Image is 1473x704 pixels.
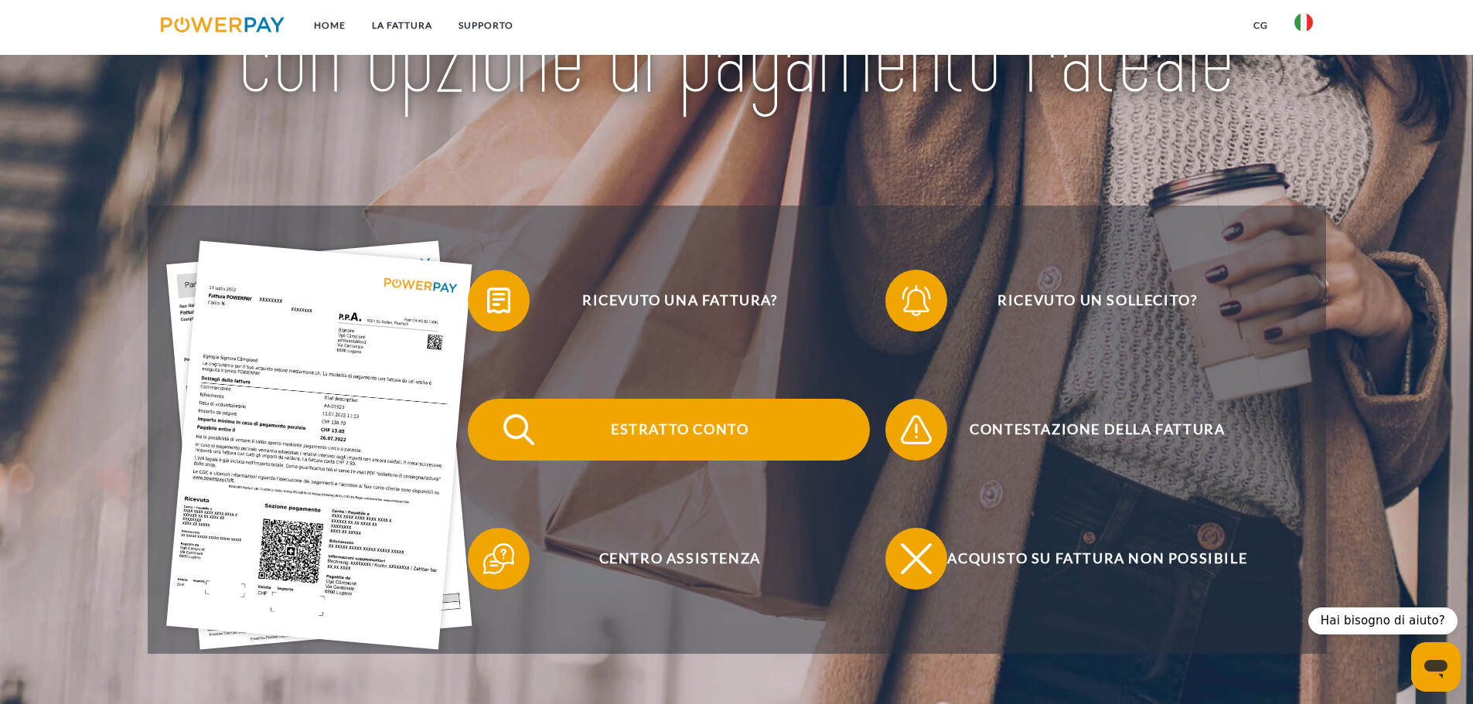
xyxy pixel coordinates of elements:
span: Ricevuto un sollecito? [908,270,1287,332]
button: Ricevuto un sollecito? [885,270,1287,332]
img: qb_warning.svg [897,410,936,449]
img: single_invoice_powerpay_it.jpg [166,241,472,650]
iframe: Pulsante per aprire la finestra di messaggistica, conversazione in corso [1411,642,1461,692]
img: qb_help.svg [479,539,518,578]
a: Supporto [445,12,527,39]
img: qb_search.svg [500,410,538,449]
img: qb_bell.svg [897,281,936,320]
button: Contestazione della fattura [885,399,1287,461]
button: Ricevuto una fattura? [468,270,870,332]
img: qb_bill.svg [479,281,518,320]
a: LA FATTURA [359,12,445,39]
span: Acquisto su fattura non possibile [908,528,1287,590]
a: Home [301,12,359,39]
img: qb_close.svg [897,539,936,578]
span: Ricevuto una fattura? [490,270,869,332]
span: Contestazione della fattura [908,399,1287,461]
img: logo-powerpay.svg [161,17,285,32]
div: Hai bisogno di aiuto? [1308,607,1458,634]
img: it [1294,13,1313,32]
button: Acquisto su fattura non possibile [885,528,1287,590]
span: Centro assistenza [490,528,869,590]
button: Centro assistenza [468,528,870,590]
button: Estratto conto [468,399,870,461]
span: Estratto conto [490,399,869,461]
a: CG [1240,12,1281,39]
